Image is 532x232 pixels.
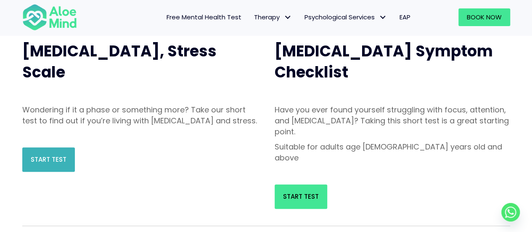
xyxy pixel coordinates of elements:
span: Start Test [283,192,319,201]
p: Wondering if it a phase or something more? Take our short test to find out if you’re living with ... [22,104,258,126]
a: Psychological ServicesPsychological Services: submenu [298,8,393,26]
span: Free Mental Health Test [167,13,241,21]
span: Therapy [254,13,292,21]
a: EAP [393,8,417,26]
a: Start Test [275,184,327,209]
img: Aloe mind Logo [22,3,77,31]
p: Have you ever found yourself struggling with focus, attention, and [MEDICAL_DATA]? Taking this sh... [275,104,510,137]
a: Start Test [22,147,75,172]
nav: Menu [88,8,417,26]
span: EAP [400,13,410,21]
span: Psychological Services: submenu [377,11,389,24]
a: Book Now [458,8,510,26]
span: [MEDICAL_DATA], Stress Scale [22,40,217,83]
a: TherapyTherapy: submenu [248,8,298,26]
span: [MEDICAL_DATA] Symptom Checklist [275,40,493,83]
span: Start Test [31,155,66,164]
span: Psychological Services [304,13,387,21]
a: Whatsapp [501,203,520,221]
a: Free Mental Health Test [160,8,248,26]
span: Book Now [467,13,502,21]
span: Therapy: submenu [282,11,294,24]
p: Suitable for adults age [DEMOGRAPHIC_DATA] years old and above [275,141,510,163]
